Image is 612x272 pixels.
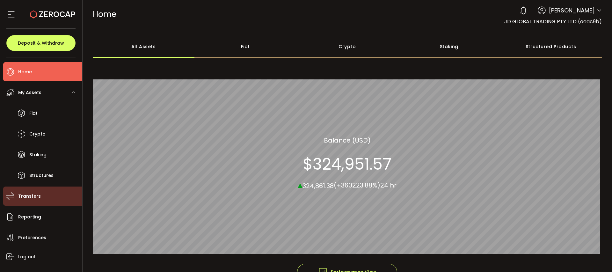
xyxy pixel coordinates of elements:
div: Structured Products [500,35,602,58]
span: Fiat [29,109,38,118]
div: 聊天小组件 [536,203,612,272]
span: [PERSON_NAME] [549,6,595,15]
span: Reporting [18,212,41,222]
span: 324,861.38 [302,181,334,190]
span: Deposit & Withdraw [18,41,64,45]
section: $324,951.57 [303,154,391,173]
span: Home [93,9,116,20]
span: JD GLOBAL TRADING PTY LTD (aeac9b) [504,18,602,25]
span: 24 hr [380,181,397,190]
div: Staking [398,35,500,58]
button: Deposit & Withdraw [6,35,76,51]
span: ▴ [298,178,302,191]
span: (+360223.88%) [334,181,380,190]
iframe: Chat Widget [536,203,612,272]
span: Transfers [18,192,41,201]
span: Structures [29,171,54,180]
span: Crypto [29,129,46,139]
span: Home [18,67,32,77]
section: Balance (USD) [324,135,371,145]
span: Staking [29,150,47,159]
div: All Assets [93,35,195,58]
div: Fiat [194,35,296,58]
div: Crypto [296,35,398,58]
span: My Assets [18,88,41,97]
span: Preferences [18,233,46,242]
span: Log out [18,252,36,261]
